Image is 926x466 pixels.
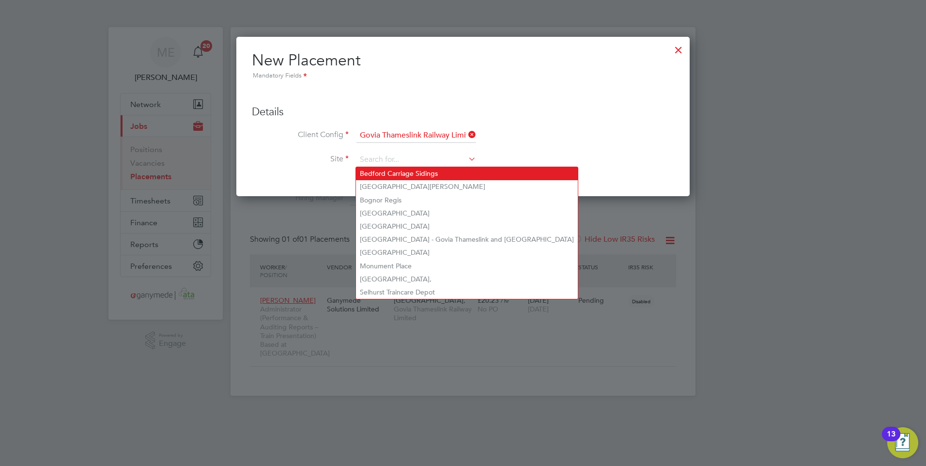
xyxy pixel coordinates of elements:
[356,167,578,180] li: Bedford Carriage Sidings
[356,180,578,193] li: [GEOGRAPHIC_DATA][PERSON_NAME]
[252,71,674,81] div: Mandatory Fields
[887,434,895,447] div: 13
[252,105,674,119] h3: Details
[356,246,578,259] li: [GEOGRAPHIC_DATA]
[356,153,476,167] input: Search for...
[887,427,918,458] button: Open Resource Center, 13 new notifications
[356,233,578,246] li: [GEOGRAPHIC_DATA] - Govia Thameslink and [GEOGRAPHIC_DATA]
[356,273,578,286] li: [GEOGRAPHIC_DATA],
[356,286,578,299] li: Selhurst Traincare Depot
[356,194,578,207] li: Bognor Regis
[356,207,578,220] li: [GEOGRAPHIC_DATA]
[356,260,578,273] li: Monument Place
[252,130,349,140] label: Client Config
[356,128,476,143] input: Search for...
[252,154,349,164] label: Site
[356,220,578,233] li: [GEOGRAPHIC_DATA]
[252,50,674,81] h2: New Placement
